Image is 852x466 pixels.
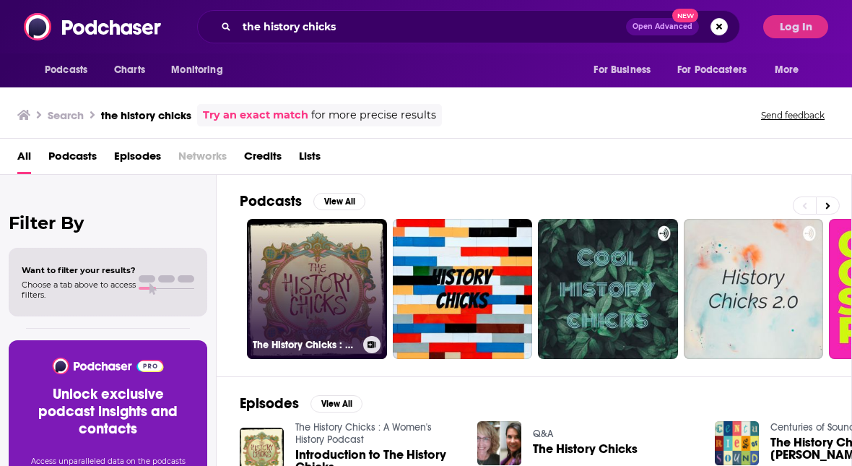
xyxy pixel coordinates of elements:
[35,56,106,84] button: open menu
[45,60,87,80] span: Podcasts
[247,219,387,359] a: The History Chicks : A Women's History Podcast
[677,60,747,80] span: For Podcasters
[240,394,362,413] a: EpisodesView All
[240,192,302,210] h2: Podcasts
[197,10,740,43] div: Search podcasts, credits, & more...
[299,144,321,174] a: Lists
[253,339,357,351] h3: The History Chicks : A Women's History Podcast
[22,265,136,275] span: Want to filter your results?
[26,386,190,438] h3: Unlock exclusive podcast insights and contacts
[626,18,699,35] button: Open AdvancedNew
[237,15,626,38] input: Search podcasts, credits, & more...
[105,56,154,84] a: Charts
[757,109,829,121] button: Send feedback
[715,421,759,465] img: The History Chicks – Queen Victoria Part Two
[295,421,432,446] a: The History Chicks : A Women's History Podcast
[48,144,97,174] a: Podcasts
[48,108,84,122] h3: Search
[477,421,521,465] img: The History Chicks
[114,60,145,80] span: Charts
[311,107,436,124] span: for more precise results
[101,108,191,122] h3: the history chicks
[583,56,669,84] button: open menu
[22,280,136,300] span: Choose a tab above to access filters.
[161,56,241,84] button: open menu
[633,23,692,30] span: Open Advanced
[533,428,553,440] a: Q&A
[310,395,362,413] button: View All
[114,144,161,174] a: Episodes
[668,56,768,84] button: open menu
[9,212,207,233] h2: Filter By
[17,144,31,174] a: All
[672,9,698,22] span: New
[533,443,638,455] a: The History Chicks
[171,60,222,80] span: Monitoring
[24,13,162,40] img: Podchaser - Follow, Share and Rate Podcasts
[765,56,817,84] button: open menu
[313,193,365,210] button: View All
[240,192,365,210] a: PodcastsView All
[244,144,282,174] a: Credits
[775,60,799,80] span: More
[594,60,651,80] span: For Business
[178,144,227,174] span: Networks
[763,15,828,38] button: Log In
[51,358,165,374] img: Podchaser - Follow, Share and Rate Podcasts
[240,394,299,413] h2: Episodes
[203,107,308,124] a: Try an exact match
